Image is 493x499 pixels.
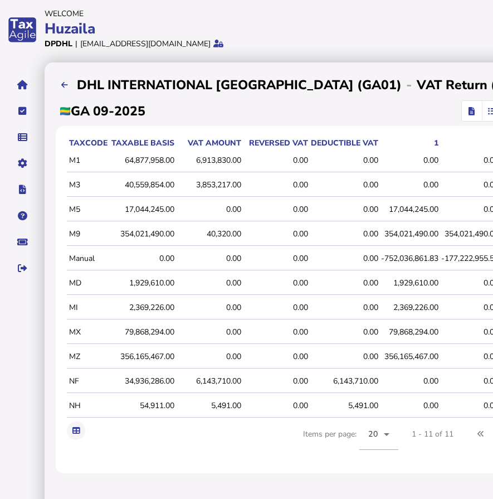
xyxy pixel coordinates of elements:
div: Welcome [45,8,417,19]
div: 0.00 [177,302,241,313]
button: Manage settings [11,152,34,175]
div: 0.00 [177,204,241,215]
button: Export table data to Excel [67,422,85,440]
span: 20 [368,429,378,439]
div: 2,369,226.00 [110,302,174,313]
h2: GA 09-2025 [60,103,145,120]
div: 1,929,610.00 [381,278,438,288]
div: 0.00 [177,351,241,362]
div: 0.00 [381,155,438,166]
div: 5,491.00 [311,400,378,411]
button: Data manager [11,125,34,149]
div: 354,021,490.00 [381,229,438,239]
div: 40,559,854.00 [110,180,174,190]
div: 0.00 [110,253,174,264]
mat-button-toggle: Return view [462,101,482,121]
div: 0.00 [311,302,378,313]
td: MI [67,296,108,319]
i: Protected by 2-step verification [213,40,223,47]
div: 0.00 [244,327,308,337]
div: 0.00 [244,376,308,386]
div: 0.00 [244,351,308,362]
td: M3 [67,173,108,197]
div: 0.00 [244,155,308,166]
button: Help pages [11,204,34,227]
div: DPDHL [45,38,72,49]
button: First page [471,425,490,443]
div: 0.00 [177,253,241,264]
div: Huzaila [45,19,417,38]
div: 5,491.00 [177,400,241,411]
div: 0.00 [244,253,308,264]
td: Manual [67,247,108,270]
h2: DHL INTERNATIONAL [GEOGRAPHIC_DATA] (GA01) [77,76,402,94]
div: 64,877,958.00 [110,155,174,166]
div: 0.00 [311,155,378,166]
div: 0.00 [244,302,308,313]
button: Raise a support ticket [11,230,34,254]
mat-form-field: Change page size [359,419,398,462]
div: 0.00 [311,351,378,362]
div: - [402,76,417,94]
div: 0.00 [311,180,378,190]
div: 0.00 [311,253,378,264]
div: 0.00 [177,278,241,288]
div: 6,143,710.00 [177,376,241,386]
div: [EMAIL_ADDRESS][DOMAIN_NAME] [80,38,211,49]
td: M9 [67,222,108,246]
div: 354,021,490.00 [110,229,174,239]
div: Reversed VAT [244,138,308,148]
div: 17,044,245.00 [110,204,174,215]
button: Sign out [11,256,34,280]
div: 40,320.00 [177,229,241,239]
td: M1 [67,149,108,172]
div: | [75,38,77,49]
div: 2,369,226.00 [381,302,438,313]
div: 1 [381,138,438,148]
div: 34,936,286.00 [110,376,174,386]
div: 79,868,294.00 [110,327,174,337]
div: 0.00 [177,327,241,337]
button: Tasks [11,99,34,123]
button: Filings list - by month [56,76,74,94]
div: 3,853,217.00 [177,180,241,190]
div: 0.00 [244,204,308,215]
div: 0.00 [311,278,378,288]
div: 0.00 [381,180,438,190]
i: Data manager [18,137,27,138]
div: 0.00 [311,327,378,337]
th: taxCode [67,137,108,149]
div: -752,036,861.83 [381,253,438,264]
div: 0.00 [381,400,438,411]
div: 0.00 [244,400,308,411]
div: 0.00 [244,229,308,239]
td: NH [67,394,108,418]
div: 0.00 [244,180,308,190]
div: 1,929,610.00 [110,278,174,288]
div: VAT amount [177,138,241,148]
td: MZ [67,345,108,369]
td: NF [67,370,108,393]
div: 0.00 [244,278,308,288]
div: 6,143,710.00 [311,376,378,386]
div: 17,044,245.00 [381,204,438,215]
td: M5 [67,198,108,221]
div: Items per page: [303,419,398,462]
div: 356,165,467.00 [381,351,438,362]
div: 0.00 [381,376,438,386]
div: Deductible VAT [311,138,378,148]
div: Taxable basis [110,138,174,148]
td: MX [67,321,108,344]
div: 356,165,467.00 [110,351,174,362]
div: 6,913,830.00 [177,155,241,166]
div: 54,911.00 [110,400,174,411]
td: MD [67,272,108,295]
button: Developer hub links [11,178,34,201]
button: Home [11,73,34,96]
div: 79,868,294.00 [381,327,438,337]
div: 1 - 11 of 11 [412,429,453,439]
img: ga.png [60,107,71,115]
div: 0.00 [311,204,378,215]
div: 0.00 [311,229,378,239]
